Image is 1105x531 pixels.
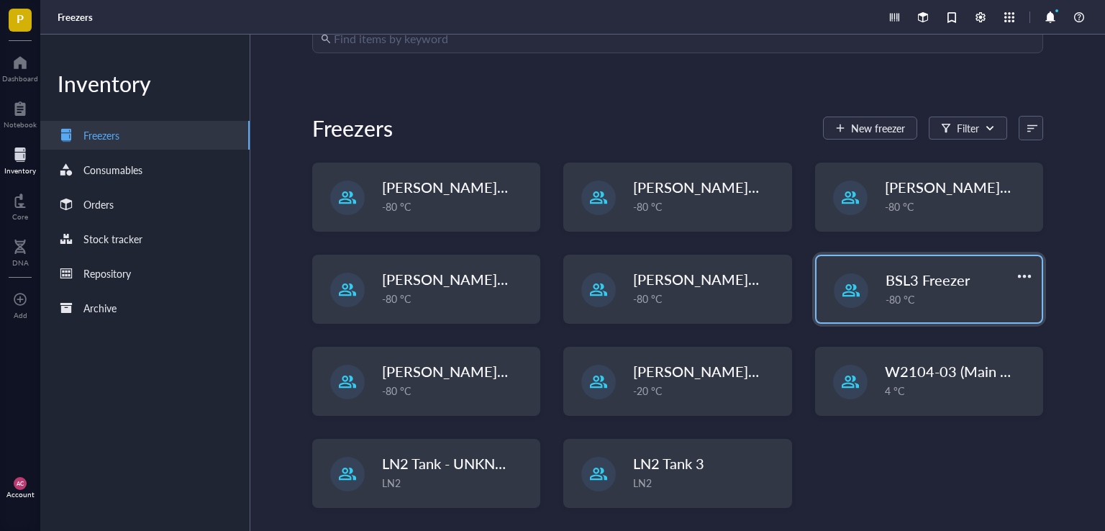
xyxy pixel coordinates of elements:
[851,122,905,134] span: New freezer
[382,291,531,307] div: -80 °C
[382,383,531,399] div: -80 °C
[12,212,28,221] div: Core
[633,453,704,473] span: LN2 Tank 3
[4,97,37,129] a: Notebook
[633,361,825,381] span: [PERSON_NAME]-W2105-09
[58,11,96,24] a: Freezers
[382,475,531,491] div: LN2
[382,199,531,214] div: -80 °C
[83,196,114,212] div: Orders
[40,121,250,150] a: Freezers
[382,453,532,473] span: LN2 Tank - UNKNOWN
[12,258,29,267] div: DNA
[633,291,782,307] div: -80 °C
[885,361,1052,381] span: W2104-03 (Main lab 4oC)
[17,480,24,486] span: AC
[633,475,782,491] div: LN2
[312,114,393,142] div: Freezers
[83,231,142,247] div: Stock tracker
[12,235,29,267] a: DNA
[885,199,1034,214] div: -80 °C
[40,190,250,219] a: Orders
[40,69,250,98] div: Inventory
[4,143,36,175] a: Inventory
[17,9,24,27] span: P
[633,269,939,289] span: [PERSON_NAME]-E2300-[PERSON_NAME]-31
[6,490,35,499] div: Account
[83,162,142,178] div: Consumables
[4,166,36,175] div: Inventory
[823,117,917,140] button: New freezer
[12,189,28,221] a: Core
[382,177,645,197] span: [PERSON_NAME]-W2105-13 (Freezer 4)
[40,224,250,253] a: Stock tracker
[83,265,131,281] div: Repository
[885,383,1034,399] div: 4 °C
[40,294,250,322] a: Archive
[40,259,250,288] a: Repository
[382,269,574,289] span: [PERSON_NAME]-W2105-14
[40,155,250,184] a: Consumables
[2,74,38,83] div: Dashboard
[885,177,1070,197] span: [PERSON_NAME]-E2403-05
[633,177,825,197] span: [PERSON_NAME]-W2105-07
[83,127,119,143] div: Freezers
[382,361,559,381] span: [PERSON_NAME]-2105-06
[957,120,979,136] div: Filter
[886,291,1033,307] div: -80 °C
[886,270,970,290] span: BSL3 Freezer
[4,120,37,129] div: Notebook
[633,383,782,399] div: -20 °C
[83,300,117,316] div: Archive
[633,199,782,214] div: -80 °C
[14,311,27,319] div: Add
[2,51,38,83] a: Dashboard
